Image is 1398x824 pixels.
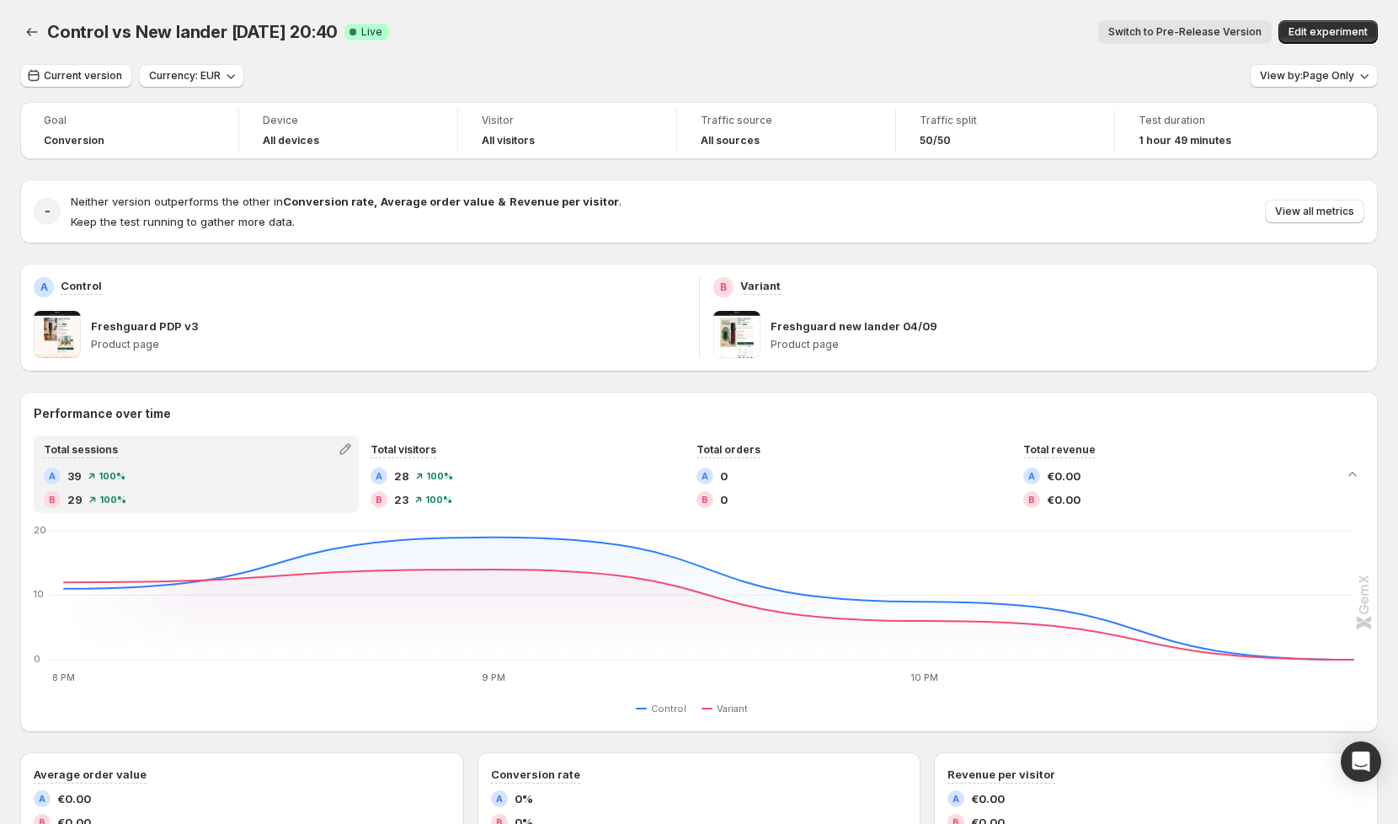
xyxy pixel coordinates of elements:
h3: Revenue per visitor [947,766,1055,783]
h2: A [1028,471,1035,481]
span: Goal [44,114,215,127]
span: Control vs New lander [DATE] 20:40 [47,22,338,42]
text: 10 PM [910,672,938,683]
span: Neither version outperforms the other in . [71,195,622,208]
span: 39 [67,468,82,484]
a: Traffic split50/50 [920,112,1091,149]
a: Test duration1 hour 49 minutes [1139,112,1310,149]
button: Control [636,698,693,719]
h4: All sources [701,134,760,147]
span: View by: Page Only [1260,69,1354,83]
img: Freshguard new lander 04/09 [713,311,760,358]
span: Variant [717,702,748,715]
span: Control [651,702,686,715]
p: Control [61,277,102,294]
span: View all metrics [1275,205,1354,218]
span: Total visitors [371,443,436,456]
a: GoalConversion [44,112,215,149]
button: Current version [20,64,132,88]
strong: Conversion rate [283,195,374,208]
span: 28 [394,468,409,484]
span: Visitor [482,114,653,127]
button: Switch to Pre-Release Version [1098,20,1272,44]
span: €0.00 [1047,468,1081,484]
strong: Average order value [381,195,494,208]
span: 50/50 [920,134,951,147]
span: Edit experiment [1289,25,1368,39]
img: Freshguard PDP v3 [34,311,81,358]
h2: A [376,471,382,481]
a: Traffic sourceAll sources [701,112,872,149]
button: Edit experiment [1278,20,1378,44]
button: Currency: EUR [139,64,244,88]
h2: B [1028,495,1035,505]
strong: , [374,195,377,208]
h2: A [49,471,56,481]
p: Product page [771,338,1365,351]
span: Switch to Pre-Release Version [1108,25,1262,39]
h3: Average order value [34,766,147,783]
span: 100 % [426,471,453,481]
button: Collapse chart [1341,463,1364,486]
text: 10 [34,588,44,600]
span: 100 % [99,495,126,505]
strong: Revenue per visitor [510,195,619,208]
span: 29 [67,491,83,508]
text: 8 PM [52,672,75,683]
span: Total sessions [44,443,118,456]
button: View all metrics [1265,200,1364,223]
text: 0 [34,653,40,665]
span: Traffic source [701,114,872,127]
span: Live [361,25,382,39]
span: 0 [720,491,728,508]
div: Open Intercom Messenger [1341,741,1381,782]
h2: A [702,471,708,481]
h2: A [496,794,503,804]
span: Device [263,114,434,127]
h2: A [40,281,48,294]
h2: B [49,495,56,505]
h2: - [45,203,51,220]
p: Freshguard PDP v3 [91,318,198,334]
span: 1 hour 49 minutes [1139,134,1231,147]
h2: B [376,495,382,505]
p: Freshguard new lander 04/09 [771,318,937,334]
span: 0 [720,468,728,484]
h2: B [720,281,727,294]
span: Current version [44,69,122,83]
a: VisitorAll visitors [482,112,653,149]
span: Total orders [696,443,760,456]
span: Keep the test running to gather more data. [71,215,295,228]
h2: Performance over time [34,405,1364,422]
span: €0.00 [57,790,91,807]
button: Back [20,20,44,44]
button: Variant [702,698,755,719]
p: Variant [740,277,781,294]
span: 0% [515,790,533,807]
span: Conversion [44,134,104,147]
h2: A [39,794,45,804]
h4: All devices [263,134,319,147]
h4: All visitors [482,134,535,147]
span: €0.00 [971,790,1005,807]
h3: Conversion rate [491,766,580,783]
span: Currency: EUR [149,69,221,83]
span: Traffic split [920,114,1091,127]
span: €0.00 [1047,491,1081,508]
span: 23 [394,491,408,508]
a: DeviceAll devices [263,112,434,149]
strong: & [498,195,506,208]
text: 9 PM [482,672,505,683]
p: Product page [91,338,686,351]
span: 100 % [99,471,125,481]
h2: A [952,794,959,804]
button: View by:Page Only [1250,64,1378,88]
h2: B [702,495,708,505]
span: Total revenue [1023,443,1096,456]
span: 100 % [425,495,452,505]
span: Test duration [1139,114,1310,127]
text: 20 [34,524,46,536]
